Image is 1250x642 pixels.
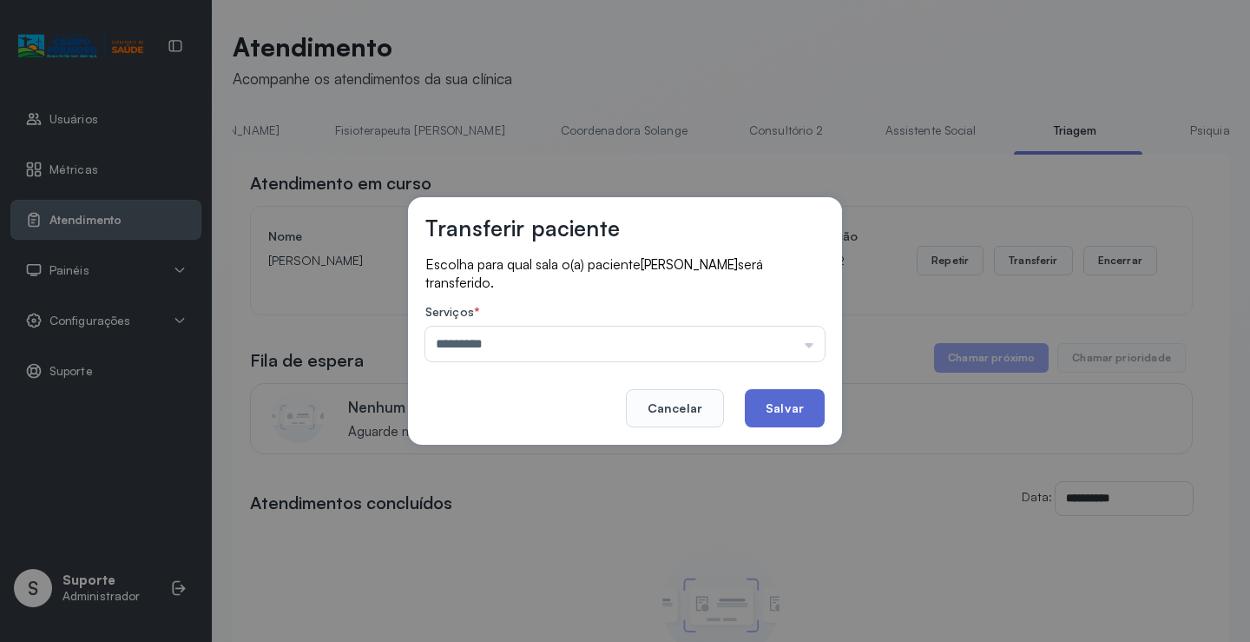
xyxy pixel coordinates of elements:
p: Escolha para qual sala o(a) paciente será transferido. [425,255,825,291]
button: Cancelar [626,389,724,427]
span: [PERSON_NAME] [641,256,738,273]
h3: Transferir paciente [425,215,620,242]
button: Salvar [745,389,825,427]
span: Serviços [425,304,474,319]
